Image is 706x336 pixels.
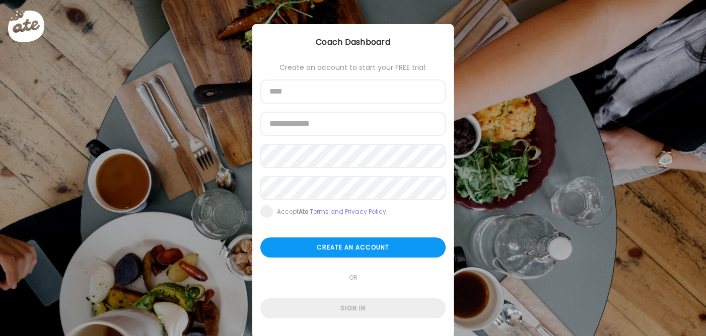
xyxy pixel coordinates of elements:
[252,36,454,48] div: Coach Dashboard
[260,298,446,318] div: Sign in
[345,268,362,288] span: or
[277,208,386,216] div: Accept
[260,237,446,258] div: Create an account
[299,207,308,216] b: Ate
[310,207,386,216] a: Terms and Privacy Policy
[260,63,446,71] div: Create an account to start your FREE trial:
